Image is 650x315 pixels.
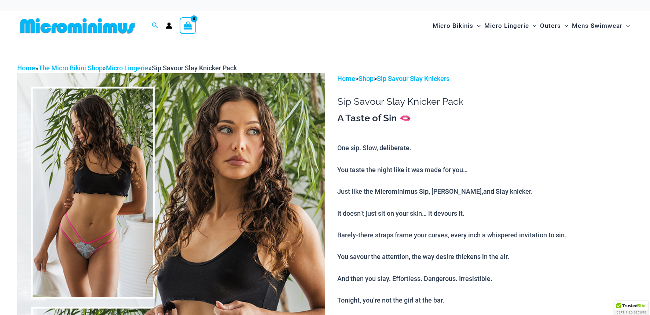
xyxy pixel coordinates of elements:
[38,64,103,72] a: The Micro Bikini Shop
[540,16,561,35] span: Outers
[359,75,374,82] a: Shop
[17,64,35,72] a: Home
[430,14,633,38] nav: Site Navigation
[431,15,482,37] a: Micro BikinisMenu ToggleMenu Toggle
[166,22,172,29] a: Account icon link
[570,15,632,37] a: Mens SwimwearMenu ToggleMenu Toggle
[538,15,570,37] a: OutersMenu ToggleMenu Toggle
[473,16,481,35] span: Menu Toggle
[561,16,568,35] span: Menu Toggle
[529,16,536,35] span: Menu Toggle
[337,96,633,107] h1: Sip Savour Slay Knicker Pack
[17,64,237,72] span: » » »
[180,17,197,34] a: View Shopping Cart, empty
[433,16,473,35] span: Micro Bikinis
[152,21,158,30] a: Search icon link
[106,64,148,72] a: Micro Lingerie
[337,112,633,125] h3: A Taste of Sin 🫦
[572,16,623,35] span: Mens Swimwear
[482,15,538,37] a: Micro LingerieMenu ToggleMenu Toggle
[614,301,648,315] div: TrustedSite Certified
[377,75,449,82] a: Sip Savour Slay Knickers
[17,18,138,34] img: MM SHOP LOGO FLAT
[623,16,630,35] span: Menu Toggle
[337,73,633,84] p: > >
[152,64,237,72] span: Sip Savour Slay Knicker Pack
[484,16,529,35] span: Micro Lingerie
[337,75,355,82] a: Home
